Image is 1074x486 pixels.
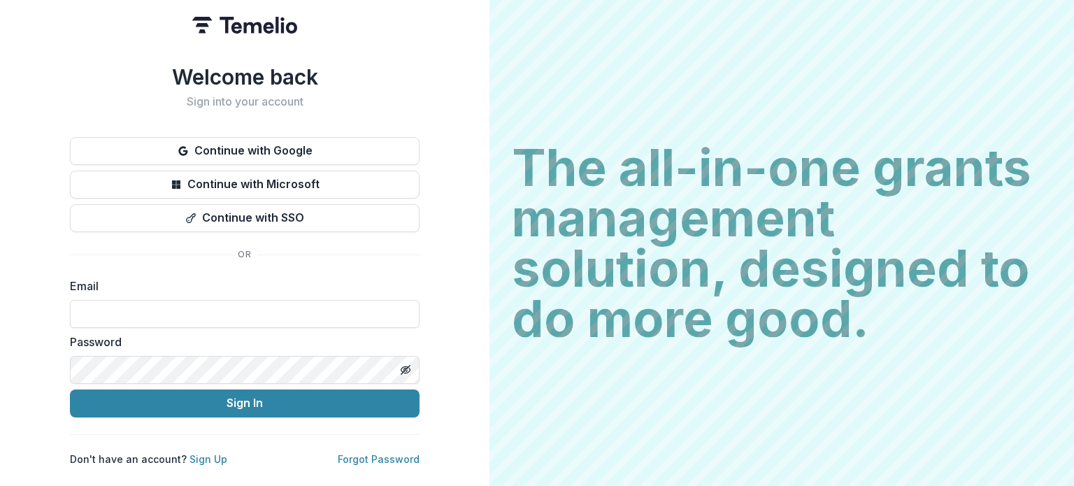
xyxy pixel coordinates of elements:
[338,453,420,465] a: Forgot Password
[70,278,411,294] label: Email
[70,64,420,90] h1: Welcome back
[70,95,420,108] h2: Sign into your account
[192,17,297,34] img: Temelio
[70,334,411,350] label: Password
[70,204,420,232] button: Continue with SSO
[70,452,227,466] p: Don't have an account?
[70,171,420,199] button: Continue with Microsoft
[70,389,420,417] button: Sign In
[70,137,420,165] button: Continue with Google
[394,359,417,381] button: Toggle password visibility
[189,453,227,465] a: Sign Up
